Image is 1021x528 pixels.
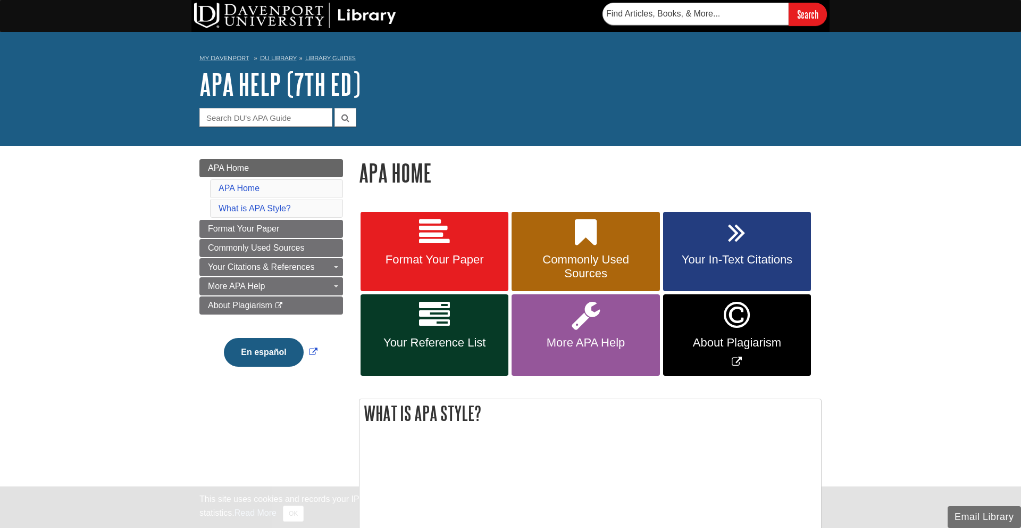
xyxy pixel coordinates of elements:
span: Commonly Used Sources [520,253,651,280]
a: APA Home [219,184,260,193]
a: Your Citations & References [199,258,343,276]
a: More APA Help [512,294,659,376]
span: Format Your Paper [369,253,500,267]
span: Your In-Text Citations [671,253,803,267]
span: About Plagiarism [671,336,803,350]
input: Search DU's APA Guide [199,108,332,127]
i: This link opens in a new window [274,302,283,309]
nav: breadcrumb [199,51,822,68]
a: Library Guides [305,54,356,62]
a: Commonly Used Sources [199,239,343,257]
div: Guide Page Menu [199,159,343,385]
a: Read More [235,508,277,517]
span: Your Citations & References [208,262,314,271]
span: More APA Help [520,336,651,350]
a: Your In-Text Citations [663,212,811,292]
a: Your Reference List [361,294,508,376]
h1: APA Home [359,159,822,186]
a: What is APA Style? [219,204,291,213]
h2: What is APA Style? [359,399,821,427]
a: DU Library [260,54,297,62]
img: DU Library [194,3,396,28]
form: Searches DU Library's articles, books, and more [602,3,827,26]
a: About Plagiarism [199,296,343,315]
button: En español [224,338,303,367]
a: Commonly Used Sources [512,212,659,292]
a: More APA Help [199,277,343,295]
input: Search [789,3,827,26]
a: APA Home [199,159,343,177]
button: Close [283,506,304,522]
span: APA Home [208,163,249,172]
a: Link opens in new window [221,348,320,357]
span: Your Reference List [369,336,500,350]
div: This site uses cookies and records your IP address for usage statistics. Additionally, we use Goo... [199,493,822,522]
button: Email Library [948,506,1021,528]
span: Format Your Paper [208,224,279,233]
span: About Plagiarism [208,301,272,310]
a: Format Your Paper [199,220,343,238]
a: Link opens in new window [663,294,811,376]
a: My Davenport [199,54,249,63]
a: Format Your Paper [361,212,508,292]
input: Find Articles, Books, & More... [602,3,789,25]
a: APA Help (7th Ed) [199,68,361,101]
span: More APA Help [208,282,265,291]
span: Commonly Used Sources [208,243,304,252]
